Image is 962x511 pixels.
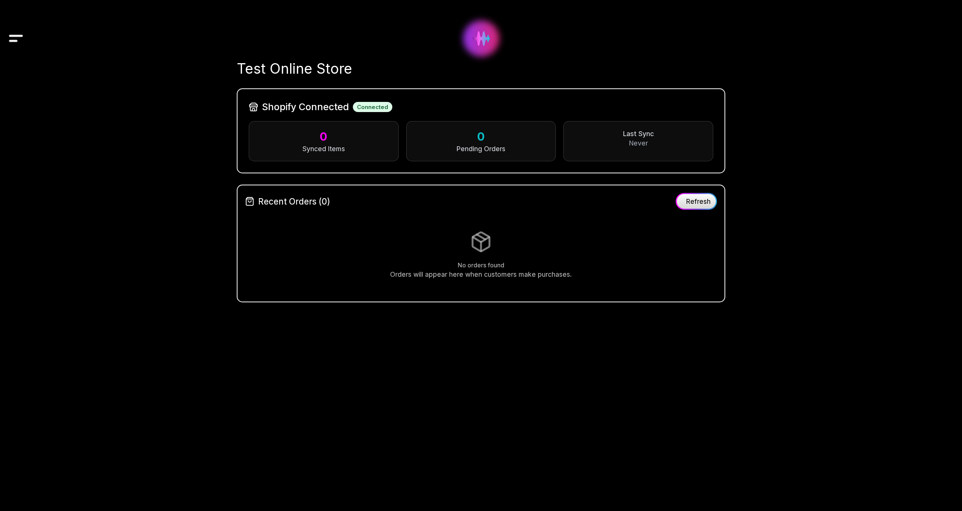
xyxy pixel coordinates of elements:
span: Test Online Store [237,60,352,77]
div: Last Sync [571,129,705,138]
p: Orders will appear here when customers make purchases. [245,270,717,279]
div: Never [571,138,705,148]
button: Drawer [8,18,24,35]
div: 0 [414,129,548,144]
img: Drawer [8,24,24,53]
img: Hydee Logo [466,23,496,54]
div: Synced Items [257,144,391,153]
button: Refresh [676,193,717,210]
span: Refresh [686,197,711,206]
span: Recent Orders (0) [258,195,330,208]
span: Shopify Connected [262,100,349,114]
div: Pending Orders [414,144,548,153]
div: 0 [257,129,391,144]
div: Connected [353,102,392,112]
p: No orders found [245,261,717,270]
